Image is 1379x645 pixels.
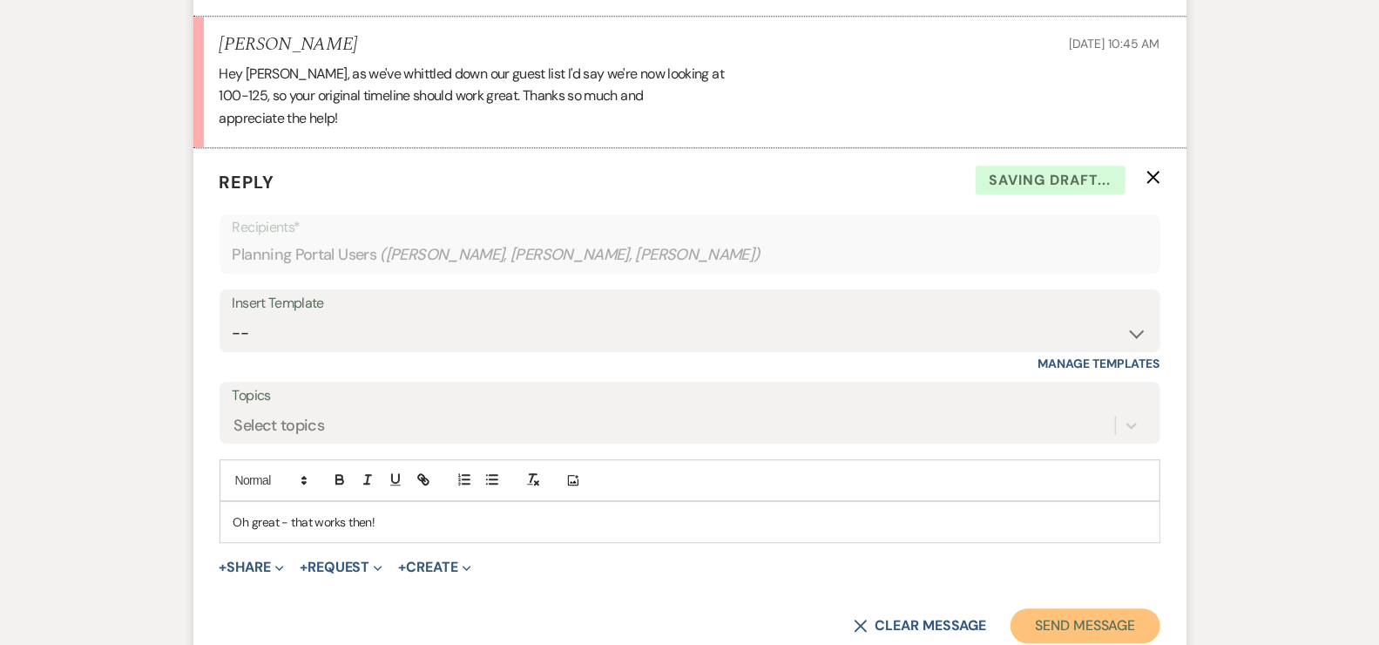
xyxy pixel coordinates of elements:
[234,413,325,437] div: Select topics
[220,560,285,574] button: Share
[233,238,1147,272] div: Planning Portal Users
[220,34,358,56] h5: [PERSON_NAME]
[220,63,1160,130] div: Hey [PERSON_NAME], as we've whittled down our guest list I'd say we're now looking at 100-125, so...
[233,291,1147,316] div: Insert Template
[380,243,760,267] span: ( [PERSON_NAME], [PERSON_NAME], [PERSON_NAME] )
[300,560,308,574] span: +
[398,560,470,574] button: Create
[398,560,406,574] span: +
[220,560,227,574] span: +
[233,216,1147,239] p: Recipients*
[300,560,382,574] button: Request
[854,619,986,633] button: Clear message
[1011,608,1159,643] button: Send Message
[976,166,1126,195] span: Saving draft...
[220,171,275,193] span: Reply
[1070,36,1160,51] span: [DATE] 10:45 AM
[233,513,1146,532] p: Oh great - that works then!
[1038,356,1160,371] a: Manage Templates
[233,384,1147,409] label: Topics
